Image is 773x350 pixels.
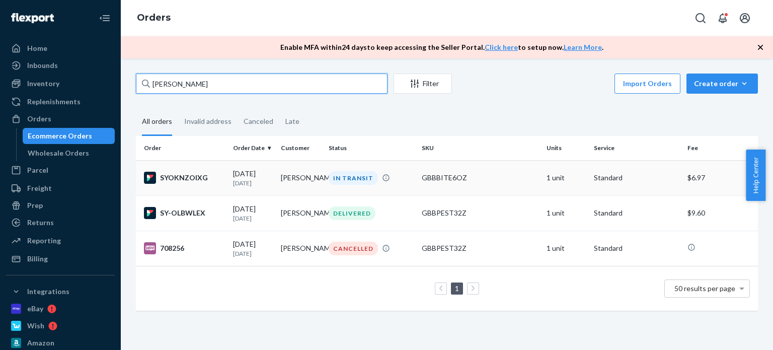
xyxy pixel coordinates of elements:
[244,108,273,134] div: Canceled
[564,43,602,51] a: Learn More
[6,215,115,231] a: Returns
[6,284,115,300] button: Integrations
[277,160,325,195] td: [PERSON_NAME]
[6,318,115,334] a: Wish
[485,43,518,51] a: Click here
[6,251,115,267] a: Billing
[694,79,750,89] div: Create order
[27,183,52,193] div: Freight
[614,74,680,94] button: Import Orders
[713,8,733,28] button: Open notifications
[453,284,461,293] a: Page 1 is your current page
[27,218,54,228] div: Returns
[683,195,758,231] td: $9.60
[28,131,92,141] div: Ecommerce Orders
[543,160,590,195] td: 1 unit
[6,301,115,317] a: eBay
[144,207,225,219] div: SY-OLBWLEX
[233,249,273,258] p: [DATE]
[281,144,321,152] div: Customer
[329,171,378,185] div: IN TRANSIT
[184,108,231,134] div: Invalid address
[6,162,115,178] a: Parcel
[27,287,69,297] div: Integrations
[6,76,115,92] a: Inventory
[394,74,452,94] button: Filter
[325,136,418,160] th: Status
[683,136,758,160] th: Fee
[129,4,179,33] ol: breadcrumbs
[27,338,54,348] div: Amazon
[6,57,115,74] a: Inbounds
[233,169,273,187] div: [DATE]
[6,94,115,110] a: Replenishments
[686,74,758,94] button: Create order
[690,8,711,28] button: Open Search Box
[594,208,679,218] p: Standard
[27,97,81,107] div: Replenishments
[28,148,89,158] div: Wholesale Orders
[27,200,43,211] div: Prep
[27,254,48,264] div: Billing
[27,79,59,89] div: Inventory
[233,204,273,223] div: [DATE]
[6,233,115,249] a: Reporting
[277,195,325,231] td: [PERSON_NAME]
[422,208,538,218] div: GBBPEST32Z
[6,197,115,214] a: Prep
[422,173,538,183] div: GBBBITE6OZ
[329,206,375,220] div: DELIVERED
[746,150,765,201] button: Help Center
[6,40,115,56] a: Home
[233,214,273,223] p: [DATE]
[11,13,54,23] img: Flexport logo
[95,8,115,28] button: Close Navigation
[590,136,683,160] th: Service
[277,231,325,266] td: [PERSON_NAME]
[23,128,115,144] a: Ecommerce Orders
[394,79,451,89] div: Filter
[27,165,48,175] div: Parcel
[594,173,679,183] p: Standard
[23,145,115,161] a: Wholesale Orders
[233,179,273,187] p: [DATE]
[137,12,171,23] a: Orders
[543,136,590,160] th: Units
[27,114,51,124] div: Orders
[136,136,229,160] th: Order
[543,195,590,231] td: 1 unit
[543,231,590,266] td: 1 unit
[6,111,115,127] a: Orders
[329,242,378,255] div: CANCELLED
[683,160,758,195] td: $6.97
[6,180,115,196] a: Freight
[233,239,273,258] div: [DATE]
[144,172,225,184] div: SYOKNZOIXG
[27,60,58,71] div: Inbounds
[280,42,603,52] p: Enable MFA within 24 days to keep accessing the Seller Portal. to setup now. .
[136,74,388,94] input: Search orders
[27,321,44,331] div: Wish
[674,284,735,293] span: 50 results per page
[144,242,225,254] div: 708256
[229,136,277,160] th: Order Date
[285,108,299,134] div: Late
[594,243,679,253] p: Standard
[418,136,542,160] th: SKU
[27,43,47,53] div: Home
[422,243,538,253] div: GBBPEST32Z
[735,8,755,28] button: Open account menu
[142,108,172,136] div: All orders
[27,236,61,246] div: Reporting
[27,304,43,314] div: eBay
